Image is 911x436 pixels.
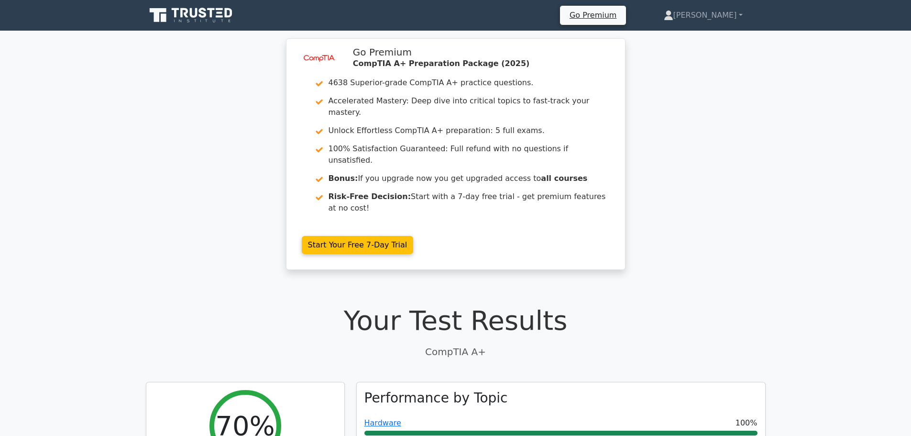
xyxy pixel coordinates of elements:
h1: Your Test Results [146,304,766,336]
a: Go Premium [564,9,622,22]
a: Hardware [364,418,401,427]
a: [PERSON_NAME] [641,6,766,25]
a: Start Your Free 7-Day Trial [302,236,414,254]
span: 100% [735,417,757,429]
h3: Performance by Topic [364,390,508,406]
p: CompTIA A+ [146,345,766,359]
